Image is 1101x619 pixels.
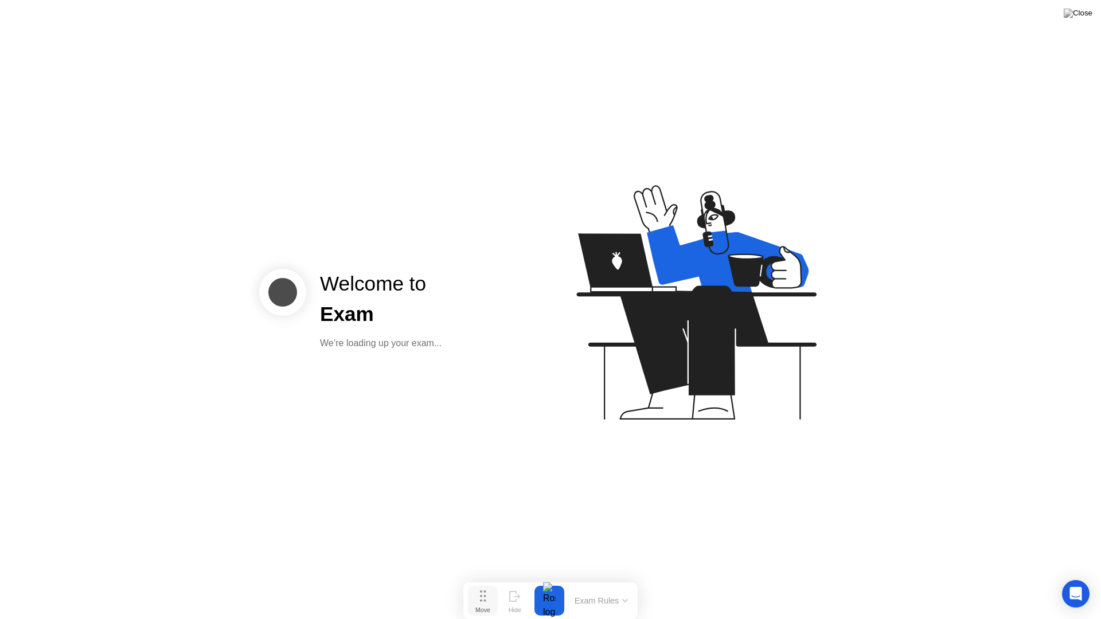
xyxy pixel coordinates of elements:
[320,336,442,350] div: We’re loading up your exam...
[500,586,530,616] button: Hide
[468,586,498,616] button: Move
[320,299,442,330] div: Exam
[571,596,632,606] button: Exam Rules
[475,606,490,613] div: Move
[1064,9,1092,18] img: Close
[509,606,521,613] div: Hide
[320,269,442,299] div: Welcome to
[1062,580,1090,608] div: Open Intercom Messenger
